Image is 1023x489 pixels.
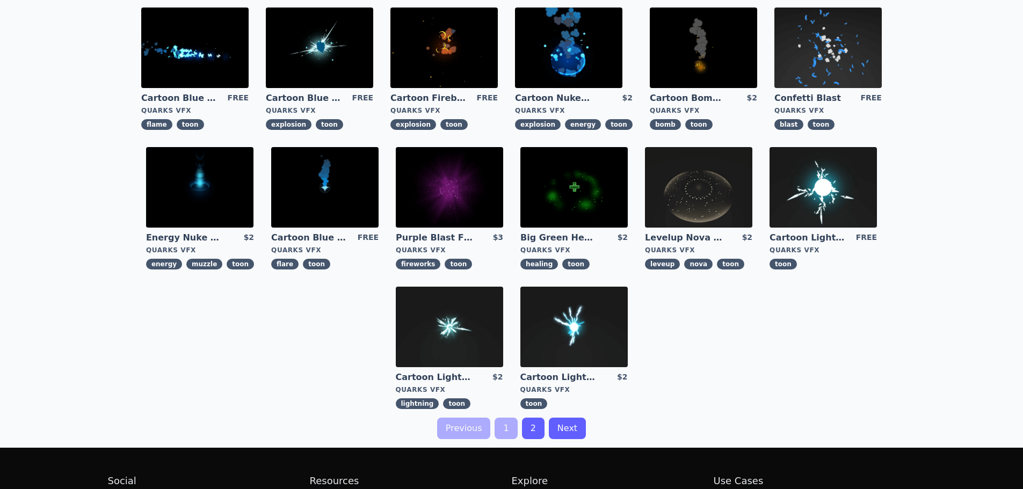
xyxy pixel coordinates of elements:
span: toon [685,119,713,130]
div: $2 [746,92,757,104]
a: Big Green Healing Effect [520,232,598,244]
a: Confetti Blast [774,92,852,104]
a: Energy Nuke Muzzle Flash [146,232,223,244]
div: $2 [244,232,254,244]
span: toon [770,259,797,269]
span: toon [443,398,470,409]
img: imgAlt [141,8,249,88]
div: Quarks VFX [271,246,379,254]
div: FREE [856,232,877,244]
a: Previous [437,418,491,439]
span: explosion [266,119,311,130]
span: flare [271,259,299,269]
img: imgAlt [266,8,373,88]
span: blast [774,119,803,130]
span: toon [562,259,590,269]
div: Quarks VFX [645,246,752,254]
img: imgAlt [650,8,757,88]
img: imgAlt [396,147,503,228]
h2: Explore [512,473,714,488]
span: toon [440,119,468,130]
div: $2 [617,371,627,383]
span: toon [808,119,835,130]
div: Quarks VFX [396,246,503,254]
img: imgAlt [390,8,498,88]
span: healing [520,259,558,269]
div: FREE [477,92,498,104]
a: Cartoon Nuke Energy Explosion [515,92,592,104]
div: Quarks VFX [770,246,877,254]
span: leveup [645,259,680,269]
a: Levelup Nova Effect [645,232,722,244]
div: $3 [493,232,503,244]
div: FREE [358,232,379,244]
span: fireworks [396,259,440,269]
span: nova [684,259,713,269]
div: Quarks VFX [650,106,757,115]
span: toon [227,259,254,269]
div: FREE [352,92,373,104]
a: Purple Blast Fireworks [396,232,473,244]
h2: Use Cases [714,473,916,488]
a: Cartoon Fireball Explosion [390,92,468,104]
img: imgAlt [645,147,752,228]
div: $2 [742,232,752,244]
span: toon [717,259,744,269]
a: 1 [495,418,517,439]
img: imgAlt [520,287,628,367]
span: flame [141,119,172,130]
span: toon [177,119,204,130]
div: FREE [860,92,881,104]
span: toon [316,119,343,130]
div: $2 [618,232,628,244]
a: Cartoon Lightning Ball Explosion [396,371,473,383]
div: Quarks VFX [774,106,882,115]
a: Next [549,418,586,439]
h2: Social [108,473,310,488]
span: explosion [390,119,436,130]
div: $2 [492,371,503,383]
img: imgAlt [396,287,503,367]
div: Quarks VFX [390,106,498,115]
div: Quarks VFX [520,385,628,394]
div: Quarks VFX [520,246,628,254]
div: Quarks VFX [396,385,503,394]
img: imgAlt [515,8,622,88]
img: imgAlt [520,147,628,228]
a: Cartoon Bomb Fuse [650,92,727,104]
div: Quarks VFX [515,106,633,115]
span: bomb [650,119,681,130]
h2: Resources [310,473,512,488]
span: lightning [396,398,439,409]
span: energy [565,119,601,130]
div: Quarks VFX [266,106,373,115]
span: explosion [515,119,561,130]
span: toon [445,259,472,269]
img: imgAlt [774,8,882,88]
div: $2 [622,92,632,104]
a: Cartoon Lightning Ball with Bloom [520,371,598,383]
div: FREE [228,92,249,104]
a: Cartoon Blue Flare [271,232,349,244]
img: imgAlt [770,147,877,228]
span: muzzle [186,259,222,269]
a: Cartoon Blue Flamethrower [141,92,219,104]
span: toon [520,398,548,409]
a: Cartoon Blue Gas Explosion [266,92,343,104]
span: toon [303,259,330,269]
img: imgAlt [146,147,253,228]
div: Quarks VFX [146,246,254,254]
img: imgAlt [271,147,379,228]
a: Cartoon Lightning Ball [770,232,847,244]
div: Quarks VFX [141,106,249,115]
span: energy [146,259,182,269]
span: toon [605,119,633,130]
a: 2 [522,418,545,439]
